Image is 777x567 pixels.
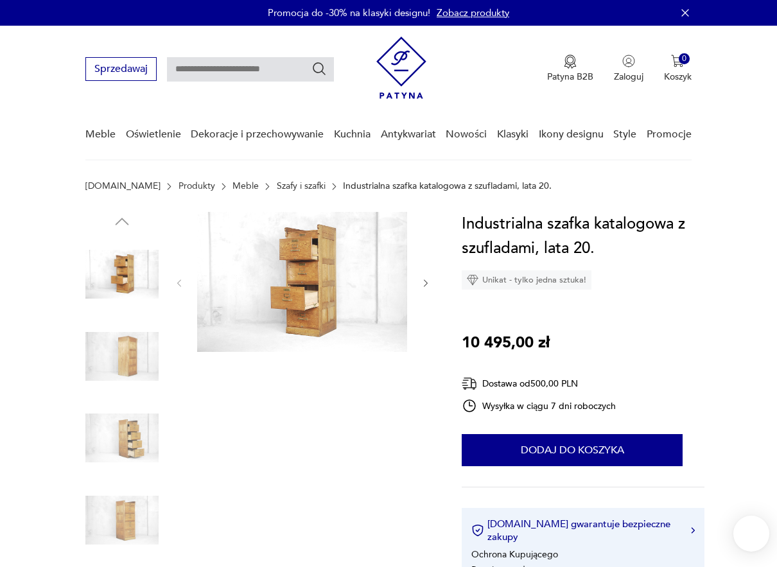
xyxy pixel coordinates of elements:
[462,212,704,261] h1: Industrialna szafka katalogowa z szufladami, lata 20.
[85,238,159,311] img: Zdjęcie produktu Industrialna szafka katalogowa z szufladami, lata 20.
[497,110,528,159] a: Klasyki
[179,181,215,191] a: Produkty
[85,110,116,159] a: Meble
[622,55,635,67] img: Ikonka użytkownika
[85,320,159,393] img: Zdjęcie produktu Industrialna szafka katalogowa z szufladami, lata 20.
[671,55,684,67] img: Ikona koszyka
[564,55,577,69] img: Ikona medalu
[126,110,181,159] a: Oświetlenie
[547,55,593,83] a: Ikona medaluPatyna B2B
[85,401,159,475] img: Zdjęcie produktu Industrialna szafka katalogowa z szufladami, lata 20.
[343,181,552,191] p: Industrialna szafka katalogowa z szufladami, lata 20.
[547,55,593,83] button: Patyna B2B
[462,376,616,392] div: Dostawa od 500,00 PLN
[471,548,558,561] li: Ochrona Kupującego
[85,484,159,557] img: Zdjęcie produktu Industrialna szafka katalogowa z szufladami, lata 20.
[462,376,477,392] img: Ikona dostawy
[376,37,426,99] img: Patyna - sklep z meblami i dekoracjami vintage
[733,516,769,552] iframe: Smartsupp widget button
[462,434,683,466] button: Dodaj do koszyka
[268,6,430,19] p: Promocja do -30% na klasyki designu!
[85,57,157,81] button: Sprzedawaj
[664,71,692,83] p: Koszyk
[462,398,616,414] div: Wysyłka w ciągu 7 dni roboczych
[462,270,591,290] div: Unikat - tylko jedna sztuka!
[437,6,509,19] a: Zobacz produkty
[85,181,161,191] a: [DOMAIN_NAME]
[191,110,324,159] a: Dekoracje i przechowywanie
[664,55,692,83] button: 0Koszyk
[467,274,478,286] img: Ikona diamentu
[277,181,326,191] a: Szafy i szafki
[547,71,593,83] p: Patyna B2B
[613,110,636,159] a: Style
[539,110,604,159] a: Ikony designu
[647,110,692,159] a: Promocje
[679,53,690,64] div: 0
[471,518,695,543] button: [DOMAIN_NAME] gwarantuje bezpieczne zakupy
[614,55,643,83] button: Zaloguj
[471,524,484,537] img: Ikona certyfikatu
[446,110,487,159] a: Nowości
[462,331,550,355] p: 10 495,00 zł
[691,527,695,534] img: Ikona strzałki w prawo
[381,110,436,159] a: Antykwariat
[614,71,643,83] p: Zaloguj
[85,65,157,74] a: Sprzedawaj
[334,110,371,159] a: Kuchnia
[311,61,327,76] button: Szukaj
[232,181,259,191] a: Meble
[197,212,407,352] img: Zdjęcie produktu Industrialna szafka katalogowa z szufladami, lata 20.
